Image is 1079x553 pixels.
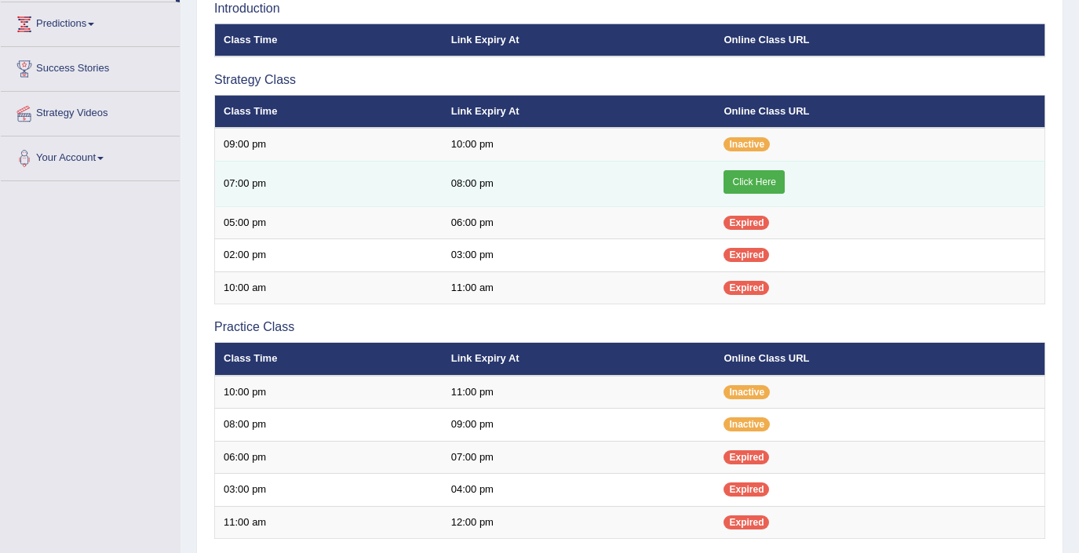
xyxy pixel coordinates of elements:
[443,343,716,376] th: Link Expiry At
[443,506,716,539] td: 12:00 pm
[443,474,716,507] td: 04:00 pm
[214,2,1045,16] h3: Introduction
[1,136,180,176] a: Your Account
[724,170,784,194] a: Click Here
[715,343,1044,376] th: Online Class URL
[215,24,443,56] th: Class Time
[724,248,769,262] span: Expired
[215,271,443,304] td: 10:00 am
[724,482,769,497] span: Expired
[215,376,443,409] td: 10:00 pm
[1,2,180,42] a: Predictions
[443,441,716,474] td: 07:00 pm
[215,409,443,442] td: 08:00 pm
[724,385,770,399] span: Inactive
[215,474,443,507] td: 03:00 pm
[443,161,716,206] td: 08:00 pm
[724,515,769,529] span: Expired
[215,239,443,272] td: 02:00 pm
[215,441,443,474] td: 06:00 pm
[215,206,443,239] td: 05:00 pm
[715,95,1044,128] th: Online Class URL
[715,24,1044,56] th: Online Class URL
[1,92,180,131] a: Strategy Videos
[443,376,716,409] td: 11:00 pm
[215,95,443,128] th: Class Time
[215,161,443,206] td: 07:00 pm
[443,271,716,304] td: 11:00 am
[214,320,1045,334] h3: Practice Class
[443,95,716,128] th: Link Expiry At
[1,47,180,86] a: Success Stories
[724,281,769,295] span: Expired
[724,417,770,431] span: Inactive
[443,128,716,161] td: 10:00 pm
[724,137,770,151] span: Inactive
[214,73,1045,87] h3: Strategy Class
[215,343,443,376] th: Class Time
[724,450,769,464] span: Expired
[443,409,716,442] td: 09:00 pm
[443,24,716,56] th: Link Expiry At
[724,216,769,230] span: Expired
[443,206,716,239] td: 06:00 pm
[443,239,716,272] td: 03:00 pm
[215,506,443,539] td: 11:00 am
[215,128,443,161] td: 09:00 pm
